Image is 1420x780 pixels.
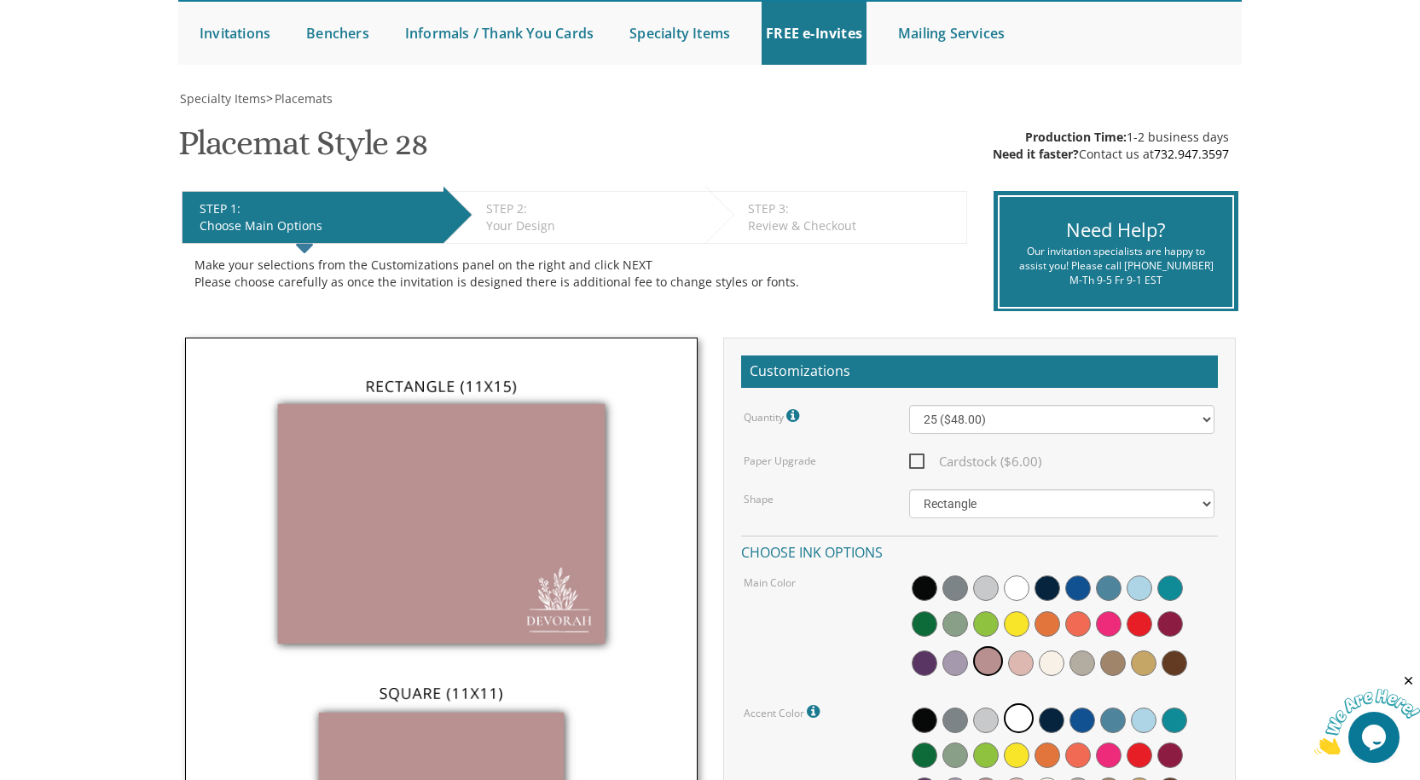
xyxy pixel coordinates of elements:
[1154,146,1229,162] a: 732.947.3597
[1314,673,1420,754] iframe: chat widget
[486,217,697,234] div: Your Design
[200,200,435,217] div: STEP 1:
[200,217,435,234] div: Choose Main Options
[275,90,333,107] span: Placemats
[178,90,266,107] a: Specialty Items
[909,451,1041,472] span: Cardstock ($6.00)
[1025,129,1127,145] span: Production Time:
[741,355,1218,388] h2: Customizations
[194,257,954,291] div: Make your selections from the Customizations panel on the right and click NEXT Please choose care...
[744,492,774,506] label: Shape
[993,129,1229,163] div: 1-2 business days Contact us at
[273,90,333,107] a: Placemats
[1012,217,1220,243] div: Need Help?
[486,200,697,217] div: STEP 2:
[894,2,1009,65] a: Mailing Services
[744,701,824,723] label: Accent Color
[741,535,1218,565] h4: Choose ink options
[266,90,333,107] span: >
[748,217,958,234] div: Review & Checkout
[744,575,796,590] label: Main Color
[401,2,598,65] a: Informals / Thank You Cards
[178,124,428,175] h1: Placemat Style 28
[195,2,275,65] a: Invitations
[1012,244,1220,287] div: Our invitation specialists are happy to assist you! Please call [PHONE_NUMBER] M-Th 9-5 Fr 9-1 EST
[762,2,866,65] a: FREE e-Invites
[180,90,266,107] span: Specialty Items
[744,454,816,468] label: Paper Upgrade
[748,200,958,217] div: STEP 3:
[993,146,1079,162] span: Need it faster?
[744,405,803,427] label: Quantity
[302,2,374,65] a: Benchers
[625,2,734,65] a: Specialty Items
